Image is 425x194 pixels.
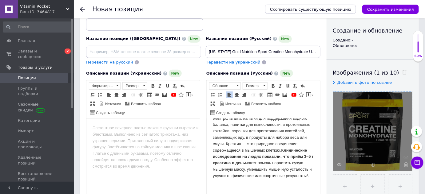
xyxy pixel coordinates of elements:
[333,27,413,34] div: Создание и обновление
[279,35,292,43] span: New
[250,102,281,107] span: Вставить шаблон
[18,118,40,123] span: Категории
[130,102,161,107] span: Вставить шаблон
[243,82,268,90] a: Размер
[367,7,414,12] i: Сохранить изменения
[284,83,291,89] a: Подчеркнутый (Ctrl+U)
[215,111,245,116] span: Создать таблицу
[172,83,178,89] a: Убрать форматирование
[86,60,133,64] span: Перевести на русский
[280,70,293,77] span: New
[80,7,85,12] div: Вернуться назад
[206,36,272,41] span: Название позиции (Русский)
[206,71,273,76] span: Описание позиции (Русский)
[277,83,284,89] a: Курсив (Ctrl+I)
[217,91,224,98] a: Вставить / удалить маркированный список
[18,38,35,44] span: Главная
[226,91,233,98] a: По левому краю
[121,91,127,98] a: По правому краю
[146,91,153,98] a: Таблица
[89,82,121,90] a: Форматирование
[281,91,288,98] a: Изображение
[333,43,413,49] div: Обновлено: -
[241,91,248,98] a: По правому краю
[65,49,71,54] span: 2
[333,37,413,43] div: Создано: -
[206,60,260,64] span: Перевести на украинский
[3,21,73,33] input: Поиск
[267,91,273,98] a: Таблица
[362,5,419,14] button: Сохранить изменения
[157,83,164,89] a: Курсив (Ctrl+I)
[89,109,126,116] a: Создать таблицу
[305,91,314,98] a: Вставить сообщение
[106,91,113,98] a: По левому краю
[244,100,282,107] a: Вставить шаблон
[89,91,96,98] a: Вставить / удалить нумерованный список
[130,91,137,98] a: Уменьшить отступ
[123,83,141,89] span: Размер
[413,54,423,58] div: 60%
[291,91,297,98] a: Добавить видео с YouTube
[185,91,194,98] a: Вставить сообщение
[257,91,264,98] a: Увеличить отступ
[18,128,34,134] span: Импорт
[164,83,171,89] a: Подчеркнутый (Ctrl+U)
[89,83,114,89] span: Форматирование
[20,9,74,15] div: Ваш ID: 3464817
[86,46,201,58] input: Например, H&M женское платье зеленое 38 размер вечернее макси с блестками
[113,91,120,98] a: По центру
[411,157,423,169] button: Чат с покупателем
[122,82,147,90] a: Размер
[270,83,276,89] a: Полужирный (Ctrl+B)
[299,83,306,89] a: Отменить (Ctrl+Z)
[154,91,161,98] a: Вставить/Редактировать ссылку (Ctrl+L)
[20,4,66,9] span: Vitamin Rocket
[161,91,168,98] a: Изображение
[18,155,57,166] span: Удаленные позиции
[97,91,103,98] a: Вставить / удалить маркированный список
[233,91,240,98] a: По центру
[104,102,121,107] span: Источник
[243,83,261,89] span: Размер
[250,91,257,98] a: Уменьшить отступ
[18,139,57,150] span: Акции и промокоды
[337,80,392,85] span: Добавить фото по ссылке
[209,82,241,90] a: Обычное
[170,91,177,98] a: Добавить видео с YouTube
[209,100,216,107] a: Развернуть
[149,83,156,89] a: Полужирный (Ctrl+B)
[169,70,182,77] span: New
[6,29,107,47] strong: Клинические исследования на людях показали, что приём 3–5 г креатина в день
[219,100,242,107] a: Источник
[209,91,216,98] a: Вставить / удалить нумерованный список
[209,109,246,116] a: Создать таблицу
[274,91,281,98] a: Вставить/Редактировать ссылку (Ctrl+L)
[298,91,305,98] a: Вставить иконку
[270,7,351,12] span: Скопировать существующую позицию
[265,5,356,14] button: Скопировать существующую позицию
[413,31,423,62] div: 60% Качество заполнения
[18,49,57,60] span: Заказы и сообщения
[18,171,57,182] span: Восстановление позиций
[18,86,57,97] span: Группы и подборки
[86,71,162,76] span: Описание позиции (Украинский)
[98,100,122,107] a: Источник
[178,91,185,98] a: Вставить иконку
[86,36,181,41] span: Название позиции ([GEOGRAPHIC_DATA])
[137,91,144,98] a: Увеличить отступ
[18,102,57,113] span: Сезонные скидки
[18,65,53,70] span: Товары и услуги
[18,75,36,81] span: Позиции
[124,100,162,107] a: Вставить шаблон
[89,100,96,107] a: Развернуть
[224,102,241,107] span: Источник
[95,111,125,116] span: Создать таблицу
[188,35,201,43] span: New
[333,69,413,76] div: Изображения (1 из 10)
[292,83,299,89] a: Убрать форматирование
[206,46,321,58] input: Например, H&M женское платье зеленое 38 размер вечернее макси с блестками
[179,83,186,89] a: Отменить (Ctrl+Z)
[92,6,143,13] h1: Новая позиция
